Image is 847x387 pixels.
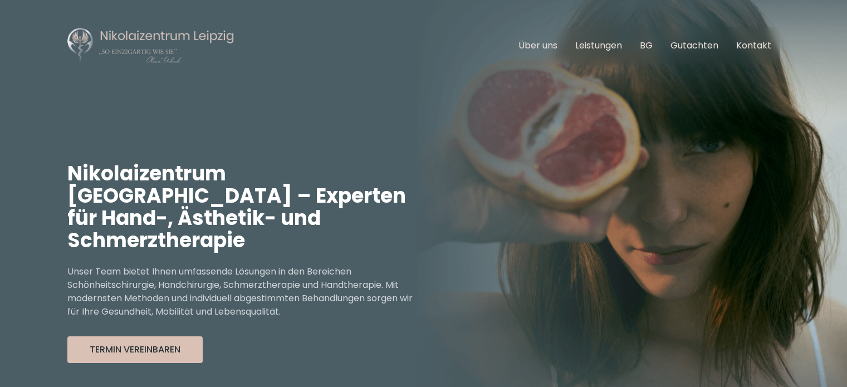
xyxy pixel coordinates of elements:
img: Nikolaizentrum Leipzig Logo [67,27,234,65]
a: Über uns [518,39,557,52]
a: BG [640,39,653,52]
h1: Nikolaizentrum [GEOGRAPHIC_DATA] – Experten für Hand-, Ästhetik- und Schmerztherapie [67,163,424,252]
a: Gutachten [670,39,718,52]
a: Leistungen [575,39,622,52]
button: Termin Vereinbaren [67,336,203,363]
p: Unser Team bietet Ihnen umfassende Lösungen in den Bereichen Schönheitschirurgie, Handchirurgie, ... [67,265,424,319]
a: Kontakt [736,39,771,52]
